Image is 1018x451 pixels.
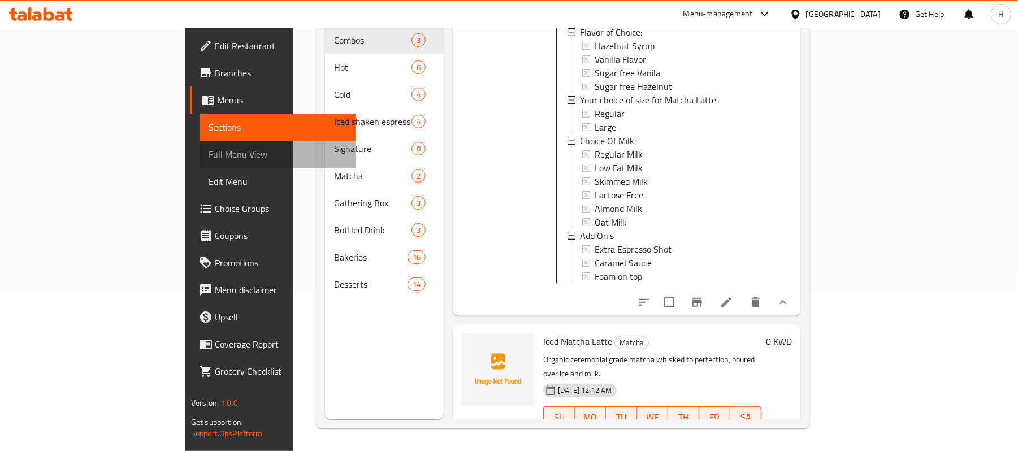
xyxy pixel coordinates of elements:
span: Foam on top [595,270,642,283]
div: Matcha [334,169,411,183]
span: 6 [412,62,425,73]
span: [DATE] 12:12 AM [553,385,616,396]
span: Oat Milk [595,215,627,229]
span: Menu disclaimer [215,283,346,297]
div: items [408,277,426,291]
span: WE [642,409,664,426]
div: items [411,88,426,101]
span: Hot [334,60,411,74]
span: Upsell [215,310,346,324]
span: SU [548,409,570,426]
span: H [998,8,1003,20]
span: 4 [412,116,425,127]
button: SA [730,406,761,429]
span: 14 [408,279,425,290]
div: Menu-management [683,7,753,21]
span: Get support on: [191,415,243,430]
button: TU [606,406,637,429]
span: Matcha [615,336,648,349]
span: 3 [412,35,425,46]
img: Iced Matcha Latte [462,333,534,406]
div: items [411,142,426,155]
div: Bottled Drink3 [325,216,444,244]
div: Gathering Box3 [325,189,444,216]
div: Signature8 [325,135,444,162]
span: Version: [191,396,219,410]
span: Almond Milk [595,202,642,215]
span: Regular [595,107,625,120]
span: Skimmed Milk [595,175,648,188]
a: Edit Menu [200,168,356,195]
a: Grocery Checklist [190,358,356,385]
div: [GEOGRAPHIC_DATA] [806,8,881,20]
span: Sections [209,120,346,134]
a: Coverage Report [190,331,356,358]
a: Support.OpsPlatform [191,426,263,441]
span: Edit Menu [209,175,346,188]
span: Full Menu View [209,148,346,161]
span: 2 [412,171,425,181]
a: Sections [200,114,356,141]
span: FR [704,409,726,426]
span: Vanilla Flavor [595,53,646,66]
button: MO [575,406,606,429]
span: Add On's [580,229,614,242]
span: 3 [412,225,425,236]
a: Menus [190,86,356,114]
button: WE [637,406,668,429]
div: items [411,196,426,210]
div: Bakeries16 [325,244,444,271]
div: Bottled Drink [334,223,411,237]
span: Desserts [334,277,408,291]
div: items [411,169,426,183]
span: Signature [334,142,411,155]
h6: 0 KWD [766,333,792,349]
div: items [408,250,426,264]
span: TH [673,409,695,426]
a: Branches [190,59,356,86]
button: SU [543,406,575,429]
span: Promotions [215,256,346,270]
span: Select to update [657,290,681,314]
div: Combos3 [325,27,444,54]
svg: Show Choices [776,296,790,309]
span: Choice Groups [215,202,346,215]
span: Combos [334,33,411,47]
a: Edit Restaurant [190,32,356,59]
span: MO [579,409,601,426]
div: Matcha2 [325,162,444,189]
div: Bakeries [334,250,408,264]
a: Menu disclaimer [190,276,356,303]
span: Sugar free Vanila [595,66,660,80]
span: Gathering Box [334,196,411,210]
a: Choice Groups [190,195,356,222]
a: Coupons [190,222,356,249]
span: Low Fat Milk [595,161,643,175]
span: Choice Of Milk: [580,134,636,148]
button: delete [742,289,769,316]
div: Hot6 [325,54,444,81]
span: Lactose Free [595,188,643,202]
span: 16 [408,252,425,263]
span: Edit Restaurant [215,39,346,53]
div: items [411,60,426,74]
span: Your choice of size for Matcha Latte [580,93,716,107]
span: Iced shaken espresso [334,115,411,128]
span: TU [610,409,633,426]
div: Cold4 [325,81,444,108]
button: TH [668,406,699,429]
span: Cold [334,88,411,101]
button: show more [769,289,796,316]
span: 8 [412,144,425,154]
div: items [411,115,426,128]
a: Upsell [190,303,356,331]
span: Grocery Checklist [215,365,346,378]
span: 3 [412,198,425,209]
span: Large [595,120,616,134]
span: Regular Milk [595,148,643,161]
